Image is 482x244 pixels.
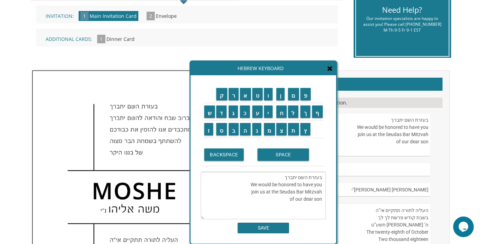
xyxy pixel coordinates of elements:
[264,106,273,118] input: י
[252,88,263,100] input: ט
[216,88,227,100] input: ק
[106,36,135,42] span: Dinner Card
[264,88,273,100] input: ו
[229,123,239,135] input: ב
[276,123,287,135] input: צ
[276,106,287,118] input: ח
[229,88,239,100] input: ר
[320,113,430,156] textarea: בעזרת השם יתברך We would be honored to have you join us at the Seudas Bar Mitzvah of our dear son
[252,106,263,118] input: ע
[453,217,475,237] iframe: chat widget
[257,148,309,161] input: SPACE
[312,106,323,118] input: ף
[300,106,311,118] input: ך
[216,106,227,118] input: ד
[240,123,251,135] input: ה
[288,106,298,118] input: ל
[90,13,137,19] span: Main Invitation Card
[216,123,227,135] input: ס
[204,106,215,118] input: ש
[276,88,285,100] input: ן
[204,123,214,135] input: ז
[240,106,250,118] input: כ
[238,223,289,233] input: SAVE
[97,35,105,43] span: 1
[253,98,443,108] div: Please fill in your personal information.
[288,88,299,100] input: ם
[300,123,311,135] input: ץ
[46,36,92,42] span: Additional Cards:
[288,123,299,135] input: ת
[361,4,443,15] div: Need Help?
[191,62,336,75] div: Hebrew Keyboard
[229,106,238,118] input: ג
[80,12,89,20] span: 1
[252,123,262,135] input: נ
[156,13,177,19] span: Envelope
[204,148,244,161] input: BACKSPACE
[46,13,74,19] span: Invitation:
[361,15,443,33] div: Our invitation specialists are happy to assist you! Please call [PHONE_NUMBER] M-Th 9-5 Fr 9-1 EST
[240,88,251,100] input: א
[264,123,275,135] input: מ
[300,88,311,100] input: פ
[253,78,443,91] h2: Customizations
[147,12,155,20] span: 2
